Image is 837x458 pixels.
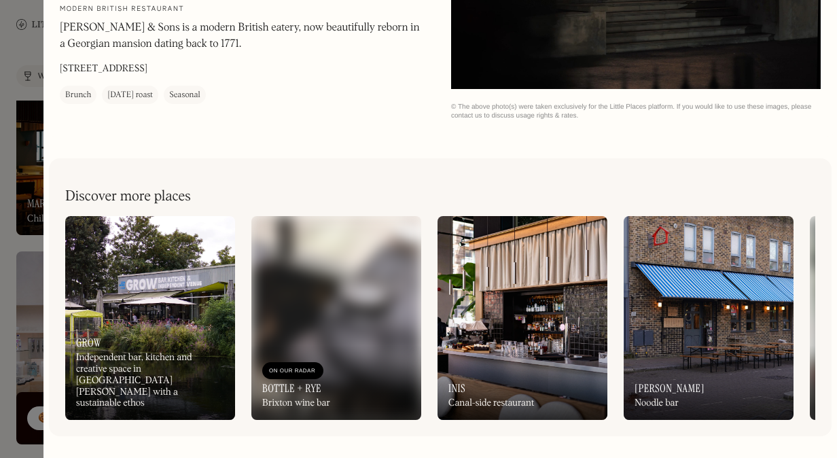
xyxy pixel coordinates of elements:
a: InisCanal-side restaurant [438,216,607,420]
p: [PERSON_NAME] & Sons is a modern British eatery, now beautifully reborn in a Georgian mansion dat... [60,20,427,52]
div: Brunch [65,88,91,102]
a: GrowIndependent bar, kitchen and creative space in [GEOGRAPHIC_DATA] [PERSON_NAME] with a sustain... [65,216,235,420]
div: [DATE] roast [107,88,153,102]
h3: Bottle + Rye [262,382,321,395]
div: Independent bar, kitchen and creative space in [GEOGRAPHIC_DATA] [PERSON_NAME] with a sustainable... [76,352,224,409]
div: Brixton wine bar [262,398,330,409]
div: Noodle bar [635,398,679,409]
a: On Our RadarBottle + RyeBrixton wine bar [251,216,421,420]
h2: Modern British restaurant [60,5,184,14]
p: [STREET_ADDRESS] [60,62,147,76]
a: [PERSON_NAME]Noodle bar [624,216,794,420]
h3: Inis [448,382,465,395]
div: Canal-side restaurant [448,398,534,409]
h3: Grow [76,336,101,349]
h3: [PERSON_NAME] [635,382,705,395]
div: On Our Radar [269,364,317,378]
div: © The above photo(s) were taken exclusively for the Little Places platform. If you would like to ... [451,103,821,120]
h2: Discover more places [65,188,191,205]
div: Seasonal [169,88,200,102]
